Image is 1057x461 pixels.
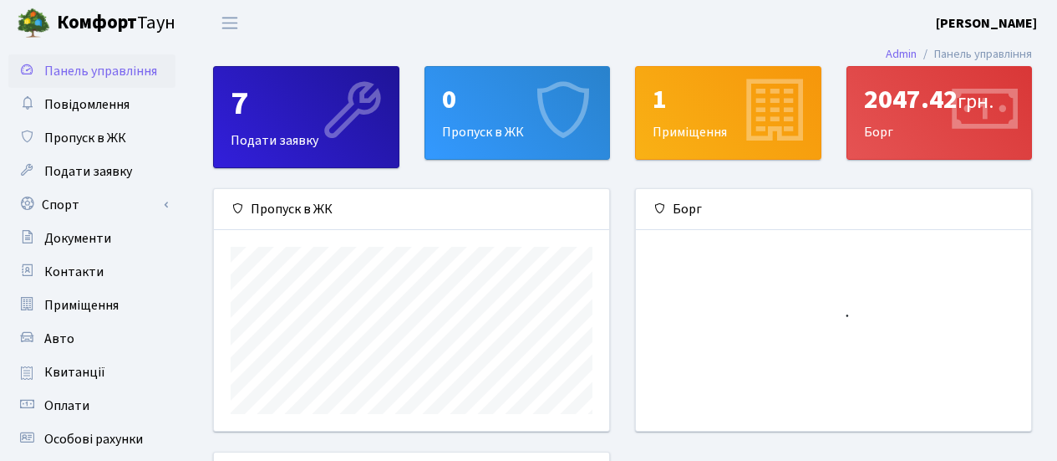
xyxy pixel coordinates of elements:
[917,45,1032,64] li: Панель управління
[44,397,89,415] span: Оплати
[425,67,610,159] div: Пропуск в ЖК
[8,222,175,255] a: Документи
[44,430,143,448] span: Особові рахунки
[214,67,399,167] div: Подати заявку
[44,330,74,348] span: Авто
[936,14,1037,33] b: [PERSON_NAME]
[44,363,105,382] span: Квитанції
[8,88,175,121] a: Повідомлення
[8,322,175,356] a: Авто
[213,66,399,168] a: 7Подати заявку
[8,255,175,289] a: Контакти
[44,296,119,315] span: Приміщення
[847,67,1032,159] div: Борг
[44,62,157,80] span: Панель управління
[635,66,821,160] a: 1Приміщення
[864,84,1015,115] div: 2047.42
[8,356,175,389] a: Квитанції
[231,84,382,124] div: 7
[8,423,175,456] a: Особові рахунки
[44,129,126,147] span: Пропуск в ЖК
[8,188,175,222] a: Спорт
[636,67,821,159] div: Приміщення
[57,9,137,36] b: Комфорт
[424,66,611,160] a: 0Пропуск в ЖК
[8,121,175,155] a: Пропуск в ЖК
[44,162,132,181] span: Подати заявку
[44,263,104,281] span: Контакти
[8,289,175,322] a: Приміщення
[8,389,175,423] a: Оплати
[17,7,50,40] img: logo.png
[442,84,593,115] div: 0
[214,189,609,230] div: Пропуск в ЖК
[936,13,1037,33] a: [PERSON_NAME]
[209,9,251,37] button: Переключити навігацію
[8,155,175,188] a: Подати заявку
[861,37,1057,72] nav: breadcrumb
[886,45,917,63] a: Admin
[44,229,111,248] span: Документи
[653,84,804,115] div: 1
[44,95,130,114] span: Повідомлення
[636,189,1031,230] div: Борг
[57,9,175,38] span: Таун
[8,54,175,88] a: Панель управління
